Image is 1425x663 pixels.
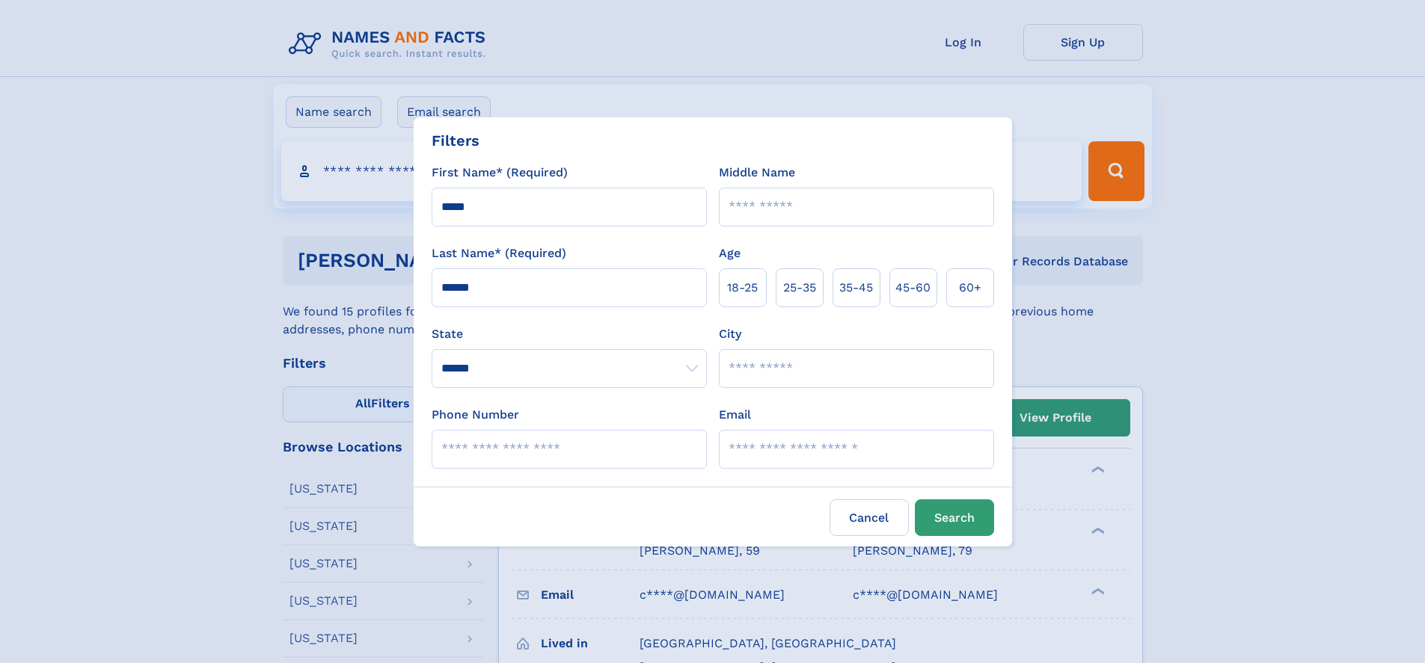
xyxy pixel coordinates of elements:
label: City [719,325,741,343]
label: State [432,325,707,343]
span: 35‑45 [839,279,873,297]
span: 45‑60 [895,279,931,297]
span: 60+ [959,279,981,297]
span: 18‑25 [727,279,758,297]
label: Middle Name [719,164,795,182]
span: 25‑35 [783,279,816,297]
label: Cancel [830,499,909,536]
div: Filters [432,129,479,152]
label: Phone Number [432,406,519,424]
label: First Name* (Required) [432,164,568,182]
label: Last Name* (Required) [432,244,566,262]
label: Age [719,244,741,262]
button: Search [915,499,994,536]
label: Email [719,406,751,424]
